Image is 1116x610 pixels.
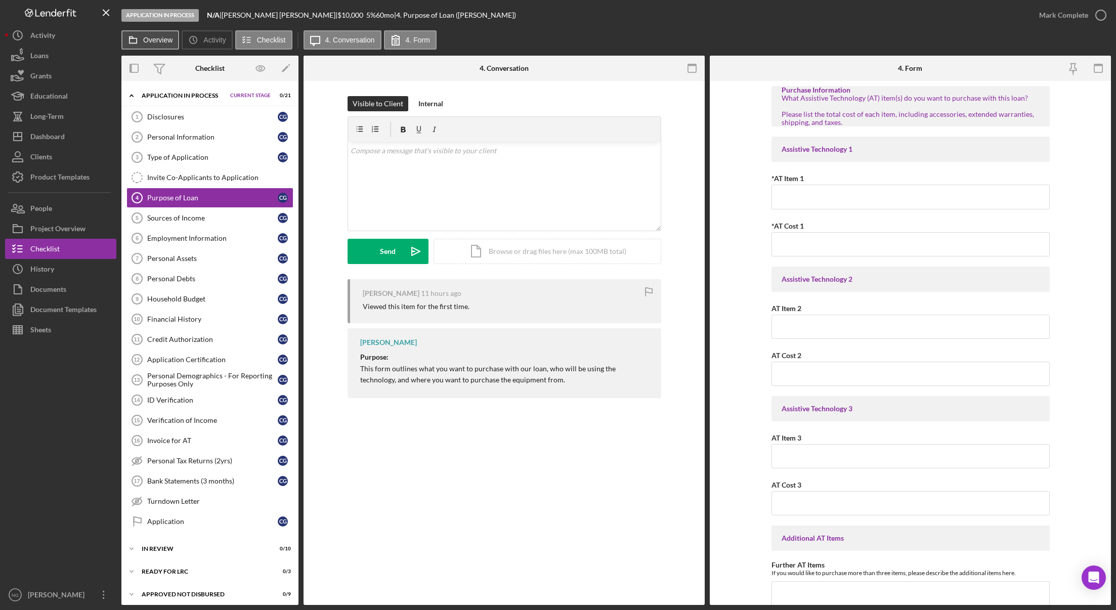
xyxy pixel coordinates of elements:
tspan: 15 [134,417,140,423]
a: Personal Tax Returns (2yrs)CG [126,451,293,471]
button: Educational [5,86,116,106]
div: Type of Application [147,153,278,161]
div: Personal Tax Returns (2yrs) [147,457,278,465]
p: This form outlines what you want to purchase with our loan, who will be using the technology, and... [360,363,651,386]
label: AT Item 2 [771,304,801,313]
div: Application Certification [147,356,278,364]
button: Grants [5,66,116,86]
tspan: 8 [136,276,139,282]
button: Internal [413,96,448,111]
div: 0 / 9 [273,591,291,597]
button: Mark Complete [1029,5,1111,25]
div: | 4. Purpose of Loan ([PERSON_NAME]) [394,11,516,19]
div: Checklist [195,64,225,72]
tspan: 17 [134,478,140,484]
div: Sources of Income [147,214,278,222]
div: | [207,11,222,19]
div: Employment Information [147,234,278,242]
div: C G [278,233,288,243]
div: C G [278,112,288,122]
a: 11Credit AuthorizationCG [126,329,293,350]
div: Personal Debts [147,275,278,283]
div: Verification of Income [147,416,278,424]
div: Checklist [30,239,60,262]
a: 1DisclosuresCG [126,107,293,127]
button: Dashboard [5,126,116,147]
button: NG[PERSON_NAME] [5,585,116,605]
div: Financial History [147,315,278,323]
a: Long-Term [5,106,116,126]
strong: Purpose: [360,353,389,361]
div: C G [278,456,288,466]
div: 5 % [366,11,376,19]
tspan: 5 [136,215,139,221]
a: Sheets [5,320,116,340]
div: Application [147,517,278,526]
div: Product Templates [30,167,90,190]
tspan: 9 [136,296,139,302]
div: C G [278,253,288,264]
div: [PERSON_NAME] [360,338,417,346]
label: Activity [203,36,226,44]
div: Visible to Client [353,96,403,111]
div: Additional AT Items [782,534,1040,542]
button: 4. Form [384,30,437,50]
div: [PERSON_NAME] [PERSON_NAME] | [222,11,337,19]
b: N/A [207,11,220,19]
a: 3Type of ApplicationCG [126,147,293,167]
div: Household Budget [147,295,278,303]
a: 14ID VerificationCG [126,390,293,410]
div: C G [278,334,288,344]
a: 8Personal DebtsCG [126,269,293,289]
a: 12Application CertificationCG [126,350,293,370]
div: Mark Complete [1039,5,1088,25]
div: C G [278,132,288,142]
div: Assistive Technology 1 [782,145,1040,153]
button: Document Templates [5,299,116,320]
div: Documents [30,279,66,302]
div: C G [278,375,288,385]
time: 2025-09-17 10:13 [421,289,461,297]
a: 6Employment InformationCG [126,228,293,248]
label: AT Item 3 [771,433,801,442]
div: 60 mo [376,11,394,19]
tspan: 12 [134,357,140,363]
div: Application In Process [121,9,199,22]
a: People [5,198,116,219]
button: Activity [182,30,232,50]
div: Invite Co-Applicants to Application [147,173,293,182]
div: [PERSON_NAME] [363,289,419,297]
button: Product Templates [5,167,116,187]
button: Clients [5,147,116,167]
label: Checklist [257,36,286,44]
tspan: 2 [136,134,139,140]
div: Assistive Technology 3 [782,405,1040,413]
div: If you would like to purchase more than three items, please describe the additional items here. [771,569,1050,577]
div: Loans [30,46,49,68]
div: Viewed this item for the first time. [363,302,469,311]
a: 13Personal Demographics - For Reporting Purposes OnlyCG [126,370,293,390]
button: 4. Conversation [304,30,381,50]
div: 0 / 21 [273,93,291,99]
div: 4. Conversation [480,64,529,72]
a: 7Personal AssetsCG [126,248,293,269]
a: Checklist [5,239,116,259]
a: 5Sources of IncomeCG [126,208,293,228]
div: 4. Form [898,64,922,72]
label: *AT Item 1 [771,174,804,183]
div: C G [278,193,288,203]
tspan: 11 [134,336,140,342]
div: Credit Authorization [147,335,278,343]
a: 2Personal InformationCG [126,127,293,147]
tspan: 7 [136,255,139,262]
div: Turndown Letter [147,497,293,505]
div: Sheets [30,320,51,342]
div: Document Templates [30,299,97,322]
div: Invoice for AT [147,437,278,445]
div: Purchase Information [782,86,1040,94]
div: Project Overview [30,219,85,241]
div: Internal [418,96,443,111]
